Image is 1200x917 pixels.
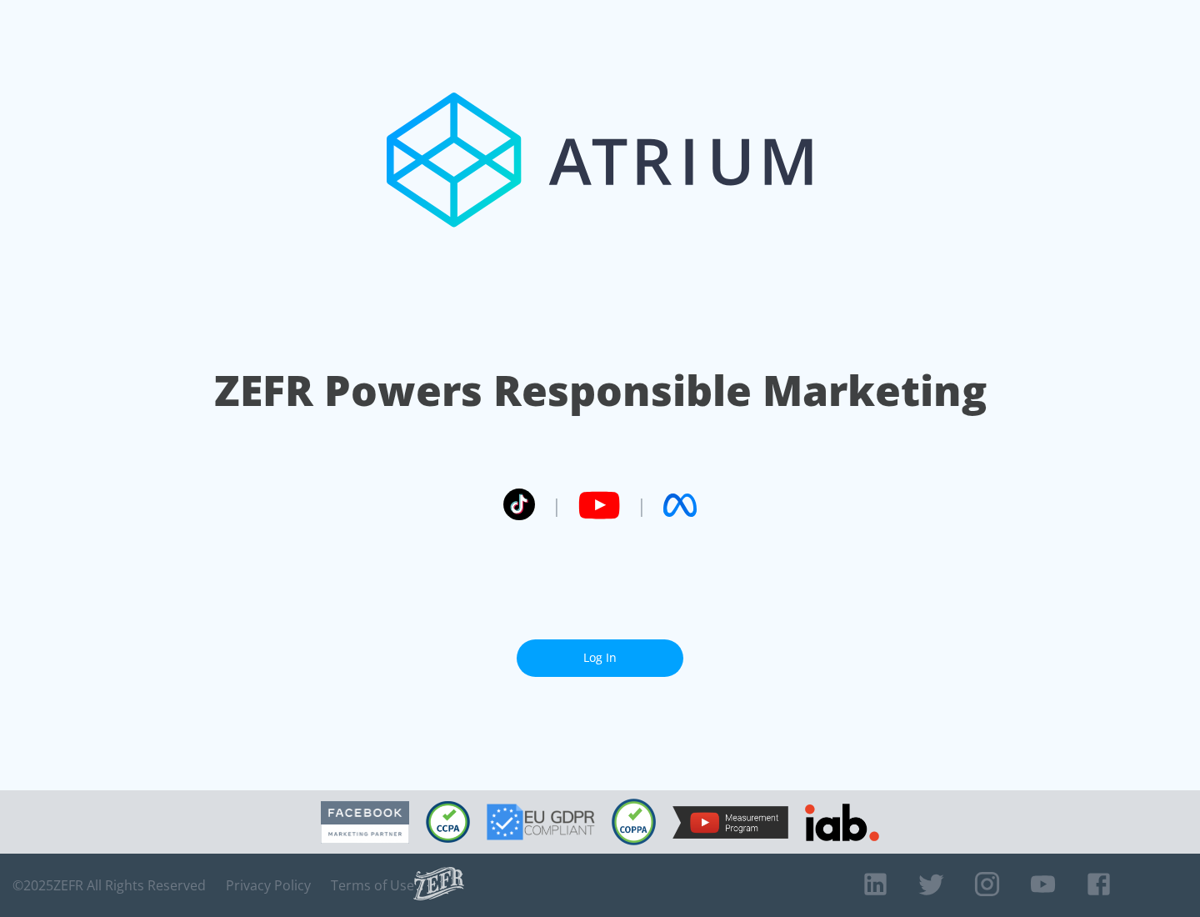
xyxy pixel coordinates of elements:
span: | [552,493,562,518]
a: Log In [517,639,683,677]
span: | [637,493,647,518]
img: CCPA Compliant [426,801,470,843]
img: YouTube Measurement Program [672,806,788,839]
span: © 2025 ZEFR All Rights Reserved [12,877,206,894]
img: GDPR Compliant [487,804,595,840]
a: Terms of Use [331,877,414,894]
h1: ZEFR Powers Responsible Marketing [214,362,987,419]
img: Facebook Marketing Partner [321,801,409,844]
img: COPPA Compliant [612,799,656,845]
a: Privacy Policy [226,877,311,894]
img: IAB [805,804,879,841]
